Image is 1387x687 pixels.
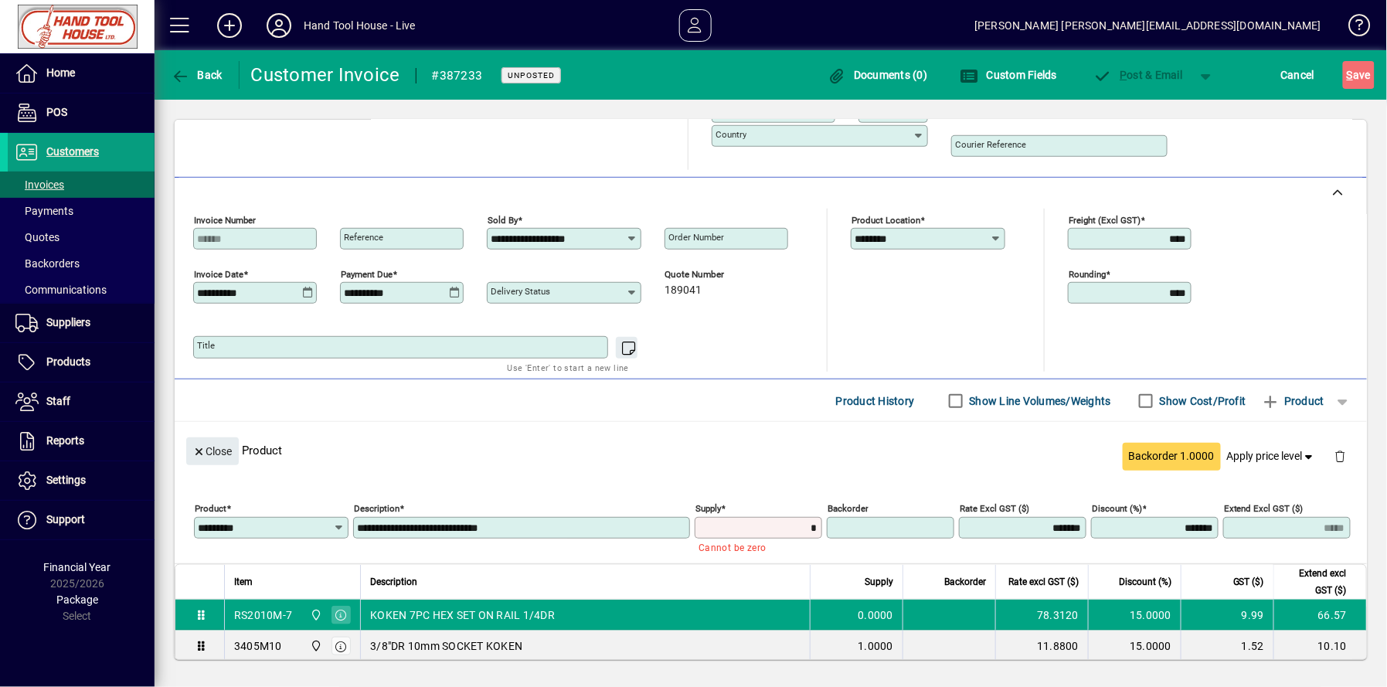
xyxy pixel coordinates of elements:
span: Close [192,439,233,464]
span: ost & Email [1093,69,1183,81]
button: Delete [1322,437,1359,474]
mat-label: Sold by [488,215,518,226]
mat-label: Extend excl GST ($) [1224,504,1304,515]
span: Documents (0) [828,69,928,81]
span: Product History [836,389,915,413]
span: Customers [46,145,99,158]
span: KOKEN 7PC HEX SET ON RAIL 1/4DR [370,607,555,623]
span: Custom Fields [960,69,1057,81]
mat-label: Reference [344,232,383,243]
span: ave [1347,63,1371,87]
a: Support [8,501,155,539]
div: Customer Invoice [251,63,400,87]
button: Back [167,61,226,89]
td: 10.10 [1273,631,1366,661]
span: Cancel [1281,63,1315,87]
a: Payments [8,198,155,224]
mat-label: Title [197,340,215,351]
span: Description [370,573,417,590]
a: Invoices [8,172,155,198]
mat-label: Invoice date [194,269,243,280]
div: 78.3120 [1005,607,1079,623]
mat-label: Freight (excl GST) [1069,215,1141,226]
mat-label: Invoice number [194,215,256,226]
button: Apply price level [1221,443,1323,471]
a: Backorders [8,250,155,277]
span: Item [234,573,253,590]
button: Product History [830,387,921,415]
div: Product [175,422,1367,478]
button: Profile [254,12,304,39]
span: S [1347,69,1353,81]
span: Supply [865,573,893,590]
label: Show Cost/Profit [1157,393,1246,409]
mat-label: Rate excl GST ($) [960,504,1029,515]
span: Quotes [15,231,59,243]
div: 3405M10 [234,638,282,654]
a: Reports [8,422,155,461]
td: 15.0000 [1088,600,1181,631]
mat-label: Backorder [828,504,869,515]
button: Close [186,437,239,465]
mat-label: Country [716,129,746,140]
button: Post & Email [1086,61,1191,89]
span: Reports [46,434,84,447]
span: Financial Year [44,561,111,573]
a: Settings [8,461,155,500]
span: Products [46,355,90,368]
span: Suppliers [46,316,90,328]
span: P [1120,69,1127,81]
mat-label: Description [354,504,399,515]
button: Save [1343,61,1375,89]
mat-label: Rounding [1069,269,1106,280]
app-page-header-button: Delete [1322,449,1359,463]
div: RS2010M-7 [234,607,292,623]
a: Staff [8,383,155,421]
button: Add [205,12,254,39]
span: Unposted [508,70,555,80]
a: Communications [8,277,155,303]
span: Backorder 1.0000 [1129,448,1215,464]
span: Settings [46,474,86,486]
app-page-header-button: Back [155,61,240,89]
label: Show Line Volumes/Weights [967,393,1111,409]
a: Knowledge Base [1337,3,1368,53]
mat-label: Product location [852,215,920,226]
app-page-header-button: Close [182,444,243,457]
td: 66.57 [1273,600,1366,631]
span: Invoices [15,179,64,191]
mat-label: Delivery status [491,286,550,297]
span: 189041 [665,284,702,297]
span: 3/8"DR 10mm SOCKET KOKEN [370,638,522,654]
span: Home [46,66,75,79]
mat-label: Courier Reference [955,139,1026,150]
span: Back [171,69,223,81]
span: Apply price level [1227,448,1317,464]
span: Rate excl GST ($) [1008,573,1079,590]
button: Cancel [1277,61,1319,89]
a: POS [8,94,155,132]
a: Home [8,54,155,93]
a: Suppliers [8,304,155,342]
mat-label: Product [195,504,226,515]
mat-hint: Use 'Enter' to start a new line [508,359,629,376]
span: Backorder [944,573,986,590]
mat-label: Order number [668,232,724,243]
td: 15.0000 [1088,631,1181,661]
span: Backorders [15,257,80,270]
span: POS [46,106,67,118]
mat-label: Payment due [341,269,393,280]
span: 1.0000 [858,638,894,654]
span: Package [56,593,98,606]
span: Communications [15,284,107,296]
span: Payments [15,205,73,217]
span: Support [46,513,85,525]
button: Custom Fields [956,61,1061,89]
td: 9.99 [1181,600,1273,631]
div: [PERSON_NAME] [PERSON_NAME][EMAIL_ADDRESS][DOMAIN_NAME] [974,13,1321,38]
a: Products [8,343,155,382]
td: 1.52 [1181,631,1273,661]
span: Staff [46,395,70,407]
span: Frankton [306,607,324,624]
button: Backorder 1.0000 [1123,443,1221,471]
